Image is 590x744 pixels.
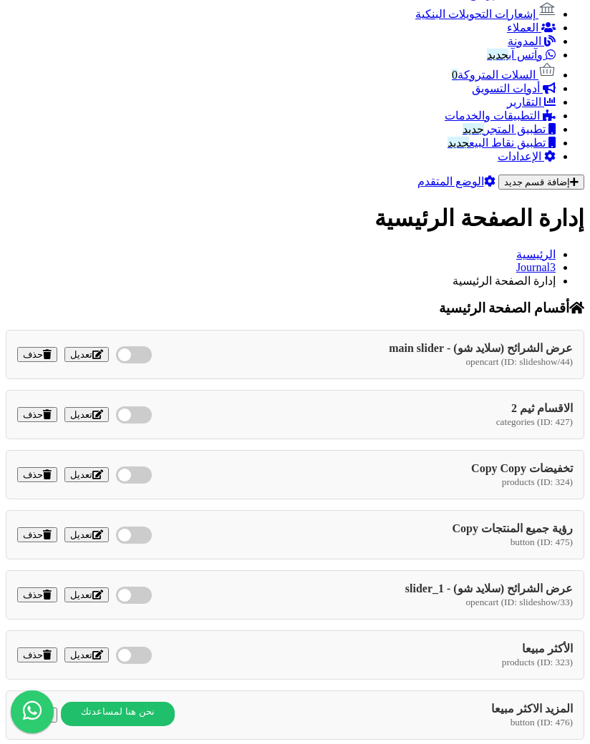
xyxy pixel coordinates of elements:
[487,49,508,61] span: جديد
[17,587,57,602] button: حذف
[508,35,541,47] span: المدونة
[507,96,541,108] span: التقارير
[6,300,584,316] h3: أقسام الصفحة الرئيسية
[487,49,556,61] a: وآتس آبجديد
[64,407,109,422] button: تعديل
[472,82,556,94] a: أدوات التسويق
[502,476,573,487] small: products (ID: 324)
[502,642,573,655] h4: الأكثر مبيعا
[463,123,484,135] span: جديد
[452,69,536,81] span: السلات المتروكة
[511,537,573,547] small: button (ID: 475)
[6,205,584,232] h1: إدارة الصفحة الرئيسية
[389,341,573,355] h4: عرض الشرائح (سلايد شو) - main slider
[463,123,556,135] a: تطبيق المتجرجديد
[465,356,573,367] small: opencart (ID: slideshow/44)
[448,137,469,149] span: جديد
[64,587,109,602] button: تعديل
[405,582,573,595] h4: عرض الشرائح (سلايد شو) - slider_1
[417,175,495,187] a: الوضع المتقدم
[507,21,556,34] a: العملاء
[445,109,540,122] span: التطبيقات والخدمات
[487,49,543,61] span: وآتس آب
[498,150,556,162] a: الإعدادات
[6,274,556,288] li: إدارة الصفحة الرئيسية
[64,527,109,542] button: تعديل
[507,96,556,108] a: التقارير
[452,69,556,81] a: السلات المتروكة0
[452,69,458,81] span: 0
[498,175,584,190] button: إضافة قسم جديد
[17,647,57,662] button: حذف
[507,21,538,34] span: العملاء
[17,527,57,542] button: حذف
[508,35,556,47] a: المدونة
[516,261,556,273] a: Journal3
[448,137,556,149] a: تطبيق نقاط البيعجديد
[64,647,109,662] button: تعديل
[415,8,536,20] span: إشعارات التحويلات البنكية
[471,461,573,475] h4: تخفيضات Copy Copy
[465,597,573,607] small: opencart (ID: slideshow/33)
[511,717,573,728] small: button (ID: 476)
[502,657,573,667] small: products (ID: 323)
[472,82,540,94] span: أدوات التسويق
[498,150,541,162] span: الإعدادات
[17,347,57,362] button: حذف
[463,123,546,135] span: تطبيق المتجر
[64,347,109,362] button: تعديل
[453,522,573,535] h4: رؤية جميع المنتجات Copy
[496,401,573,415] h4: الاقسام ثيم 2
[445,109,556,122] a: التطبيقات والخدمات
[491,702,573,715] h4: المزيد الاكثر مبيعا
[64,467,109,482] button: تعديل
[17,407,57,422] button: حذف
[448,137,546,149] span: تطبيق نقاط البيع
[496,416,573,427] small: categories (ID: 427)
[516,248,556,260] a: الرئيسية
[415,8,556,20] a: إشعارات التحويلات البنكية
[17,467,57,482] button: حذف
